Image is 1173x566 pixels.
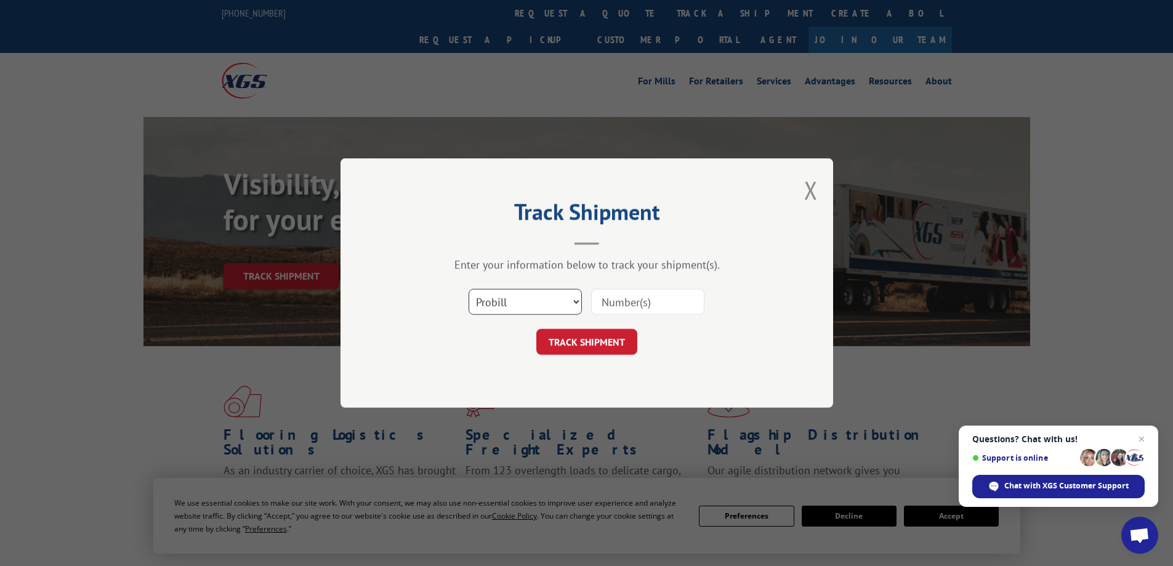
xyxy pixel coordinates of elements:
[536,329,637,355] button: TRACK SHIPMENT
[402,257,772,272] div: Enter your information below to track your shipment(s).
[1121,517,1158,554] div: Open chat
[972,453,1076,463] span: Support is online
[402,203,772,227] h2: Track Shipment
[591,289,704,315] input: Number(s)
[972,475,1145,498] div: Chat with XGS Customer Support
[1134,432,1149,447] span: Close chat
[804,174,818,206] button: Close modal
[972,434,1145,444] span: Questions? Chat with us!
[1004,480,1129,491] span: Chat with XGS Customer Support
